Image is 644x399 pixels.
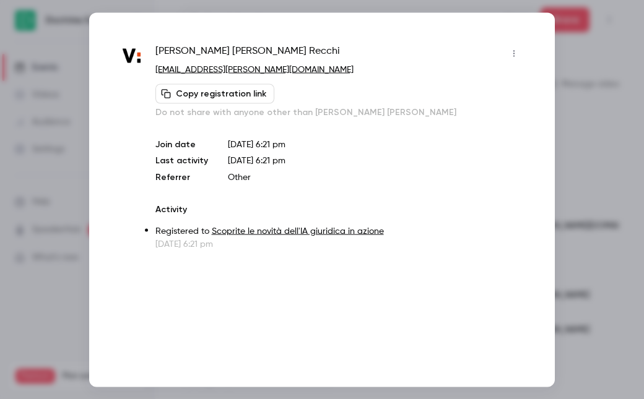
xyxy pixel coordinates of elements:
[228,156,285,165] span: [DATE] 6:21 pm
[155,65,354,74] a: [EMAIL_ADDRESS][PERSON_NAME][DOMAIN_NAME]
[155,138,208,150] p: Join date
[155,84,274,103] button: Copy registration link
[228,138,524,150] p: [DATE] 6:21 pm
[155,225,524,238] p: Registered to
[155,106,524,118] p: Do not share with anyone other than [PERSON_NAME] [PERSON_NAME]
[228,171,524,183] p: Other
[155,238,524,250] p: [DATE] 6:21 pm
[120,45,143,67] img: virgilio.it
[212,226,384,235] a: Scoprite le novità dell'IA giuridica in azione
[155,43,340,63] span: [PERSON_NAME] [PERSON_NAME] Recchi
[155,171,208,183] p: Referrer
[155,154,208,167] p: Last activity
[155,203,524,215] p: Activity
